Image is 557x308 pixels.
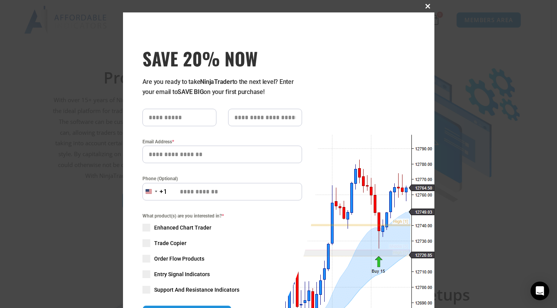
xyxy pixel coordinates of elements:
span: Enhanced Chart Trader [154,224,211,231]
label: Trade Copier [142,239,302,247]
button: Selected country [142,183,167,200]
span: Entry Signal Indicators [154,270,210,278]
span: Order Flow Products [154,255,204,263]
strong: SAVE BIG [177,88,204,96]
label: Enhanced Chart Trader [142,224,302,231]
div: +1 [160,187,167,197]
p: Are you ready to take to the next level? Enter your email to on your first purchase! [142,77,302,97]
label: Email Address [142,138,302,146]
label: Support And Resistance Indicators [142,286,302,294]
strong: NinjaTrader [200,78,232,85]
label: Entry Signal Indicators [142,270,302,278]
span: Trade Copier [154,239,186,247]
label: Order Flow Products [142,255,302,263]
label: Phone (Optional) [142,175,302,183]
span: What product(s) are you interested in? [142,212,302,220]
span: SAVE 20% NOW [142,47,302,69]
span: Support And Resistance Indicators [154,286,239,294]
div: Open Intercom Messenger [531,282,549,300]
